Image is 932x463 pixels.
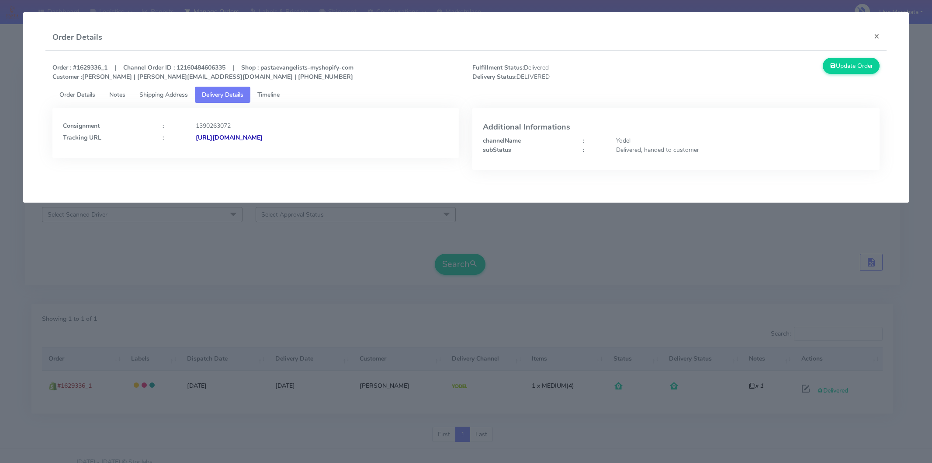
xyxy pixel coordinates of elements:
div: 1390263072 [189,121,455,130]
ul: Tabs [52,87,880,103]
div: Yodel [610,136,876,145]
strong: : [163,122,164,130]
button: Close [867,25,887,48]
span: Shipping Address [139,91,188,99]
strong: Consignment [63,122,100,130]
strong: Delivery Status: [472,73,516,81]
strong: Customer : [52,73,82,81]
div: Delivered, handed to customer [610,145,876,154]
strong: [URL][DOMAIN_NAME] [196,133,263,142]
strong: : [163,133,164,142]
span: Delivery Details [202,91,243,99]
strong: subStatus [483,146,511,154]
span: Timeline [257,91,280,99]
strong: Fulfillment Status: [472,63,524,72]
span: Order Details [59,91,95,99]
strong: : [583,146,584,154]
span: Notes [109,91,125,99]
strong: Order : #1629336_1 | Channel Order ID : 12160484606335 | Shop : pastaevangelists-myshopify-com [P... [52,63,353,81]
strong: channelName [483,137,521,145]
button: Update Order [823,58,880,74]
h4: Additional Informations [483,123,869,132]
h4: Order Details [52,32,102,43]
strong: : [583,137,584,145]
span: Delivered DELIVERED [466,63,676,81]
strong: Tracking URL [63,133,101,142]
